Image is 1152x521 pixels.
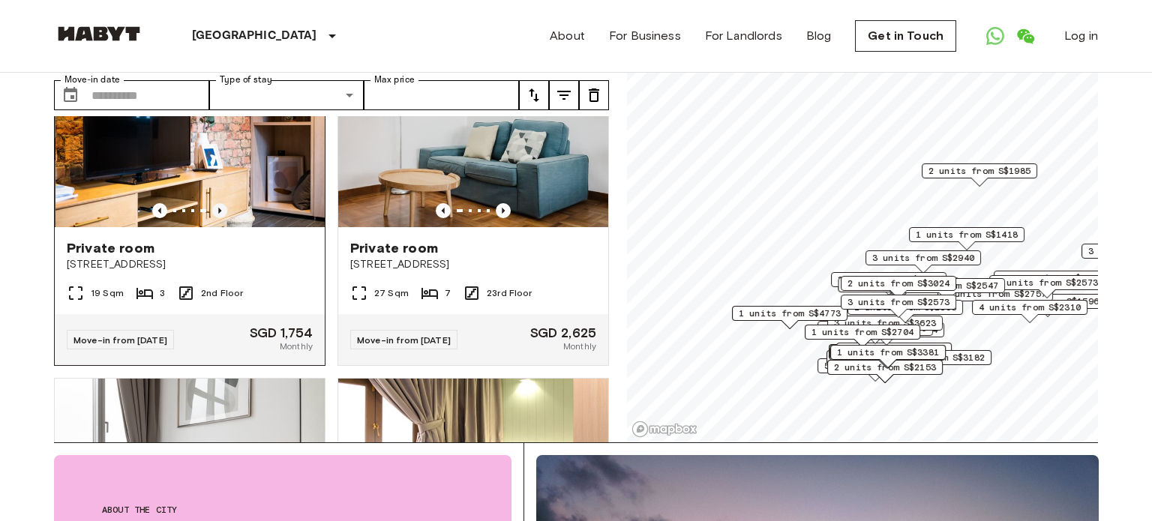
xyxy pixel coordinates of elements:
[979,301,1081,314] span: 4 units from S$2310
[152,203,167,218] button: Previous image
[855,20,956,52] a: Get in Touch
[841,276,956,299] div: Map marker
[55,47,325,227] img: Marketing picture of unit SG-01-027-006-02
[916,228,1018,241] span: 1 units from S$1418
[357,334,451,346] span: Move-in from [DATE]
[609,27,681,45] a: For Business
[549,80,579,110] button: tune
[73,334,167,346] span: Move-in from [DATE]
[831,272,946,295] div: Map marker
[836,343,952,366] div: Map marker
[805,325,920,348] div: Map marker
[837,346,939,359] span: 1 units from S$3381
[1010,21,1040,51] a: Open WeChat
[91,286,124,300] span: 19 Sqm
[841,295,956,318] div: Map marker
[811,325,913,339] span: 1 units from S$2704
[876,350,991,373] div: Map marker
[496,203,511,218] button: Previous image
[192,27,317,45] p: [GEOGRAPHIC_DATA]
[705,27,782,45] a: For Landlords
[519,80,549,110] button: tune
[579,80,609,110] button: tune
[212,203,227,218] button: Previous image
[64,73,120,86] label: Move-in date
[338,47,608,227] img: Marketing picture of unit SG-01-108-001-001
[436,203,451,218] button: Previous image
[838,273,940,286] span: 3 units from S$1985
[350,239,438,257] span: Private room
[829,322,944,346] div: Map marker
[160,286,165,300] span: 3
[872,251,974,265] span: 3 units from S$2940
[922,163,1037,187] div: Map marker
[847,277,949,290] span: 2 units from S$3024
[1000,271,1102,285] span: 3 units from S$1480
[350,257,596,272] span: [STREET_ADDRESS]
[865,250,981,274] div: Map marker
[830,345,946,368] div: Map marker
[55,80,85,110] button: Choose date
[824,359,926,373] span: 5 units from S$1680
[631,421,697,438] a: Mapbox logo
[337,46,609,366] a: Marketing picture of unit SG-01-108-001-001Previous imagePrevious imagePrivate room[STREET_ADDRES...
[829,346,945,369] div: Map marker
[374,286,409,300] span: 27 Sqm
[834,316,936,330] span: 3 units from S$3623
[827,360,943,383] div: Map marker
[445,286,451,300] span: 7
[989,275,1105,298] div: Map marker
[996,276,1098,289] span: 1 units from S$2573
[806,27,832,45] a: Blog
[374,73,415,86] label: Max price
[889,278,1005,301] div: Map marker
[883,351,985,364] span: 1 units from S$3182
[563,340,596,353] span: Monthly
[102,503,463,517] span: About the city
[220,73,272,86] label: Type of stay
[54,46,325,366] a: Previous imagePrevious imagePrivate room[STREET_ADDRESS]19 Sqm32nd FloorMove-in from [DATE]SGD 1,...
[838,277,958,301] div: Map marker
[487,286,532,300] span: 23rd Floor
[530,326,596,340] span: SGD 2,625
[54,26,144,41] img: Habyt
[67,257,313,272] span: [STREET_ADDRESS]
[817,358,933,382] div: Map marker
[909,227,1024,250] div: Map marker
[896,279,998,292] span: 1 units from S$2547
[972,300,1087,323] div: Map marker
[739,307,841,320] span: 1 units from S$4773
[732,306,847,329] div: Map marker
[847,295,949,309] span: 3 units from S$2573
[67,239,154,257] span: Private room
[994,271,1109,294] div: Map marker
[1064,27,1098,45] a: Log in
[829,345,944,368] div: Map marker
[847,300,963,323] div: Map marker
[280,340,313,353] span: Monthly
[201,286,243,300] span: 2nd Floor
[928,164,1030,178] span: 2 units from S$1985
[980,21,1010,51] a: Open WhatsApp
[843,343,945,357] span: 5 units from S$1838
[550,27,585,45] a: About
[826,350,942,373] div: Map marker
[827,316,943,339] div: Map marker
[250,326,313,340] span: SGD 1,754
